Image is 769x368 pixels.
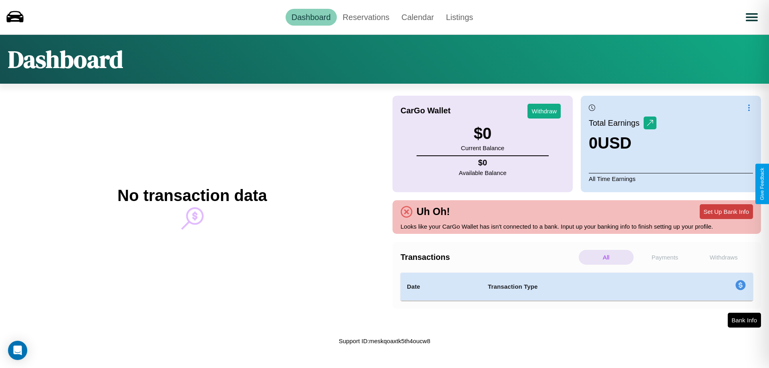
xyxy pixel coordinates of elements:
[488,282,670,292] h4: Transaction Type
[638,250,693,265] p: Payments
[401,253,577,262] h4: Transactions
[700,204,753,219] button: Set Up Bank Info
[8,341,27,360] div: Open Intercom Messenger
[459,167,507,178] p: Available Balance
[696,250,751,265] p: Withdraws
[339,336,430,346] p: Support ID: meskqoaxtk5th4oucw8
[527,104,561,119] button: Withdraw
[579,250,634,265] p: All
[337,9,396,26] a: Reservations
[413,206,454,217] h4: Uh Oh!
[395,9,440,26] a: Calendar
[461,125,504,143] h3: $ 0
[401,106,451,115] h4: CarGo Wallet
[741,6,763,28] button: Open menu
[286,9,337,26] a: Dashboard
[728,313,761,328] button: Bank Info
[759,168,765,200] div: Give Feedback
[589,134,656,152] h3: 0 USD
[8,43,123,76] h1: Dashboard
[461,143,504,153] p: Current Balance
[407,282,475,292] h4: Date
[589,116,644,130] p: Total Earnings
[117,187,267,205] h2: No transaction data
[401,221,753,232] p: Looks like your CarGo Wallet has isn't connected to a bank. Input up your banking info to finish ...
[440,9,479,26] a: Listings
[401,273,753,301] table: simple table
[459,158,507,167] h4: $ 0
[589,173,753,184] p: All Time Earnings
